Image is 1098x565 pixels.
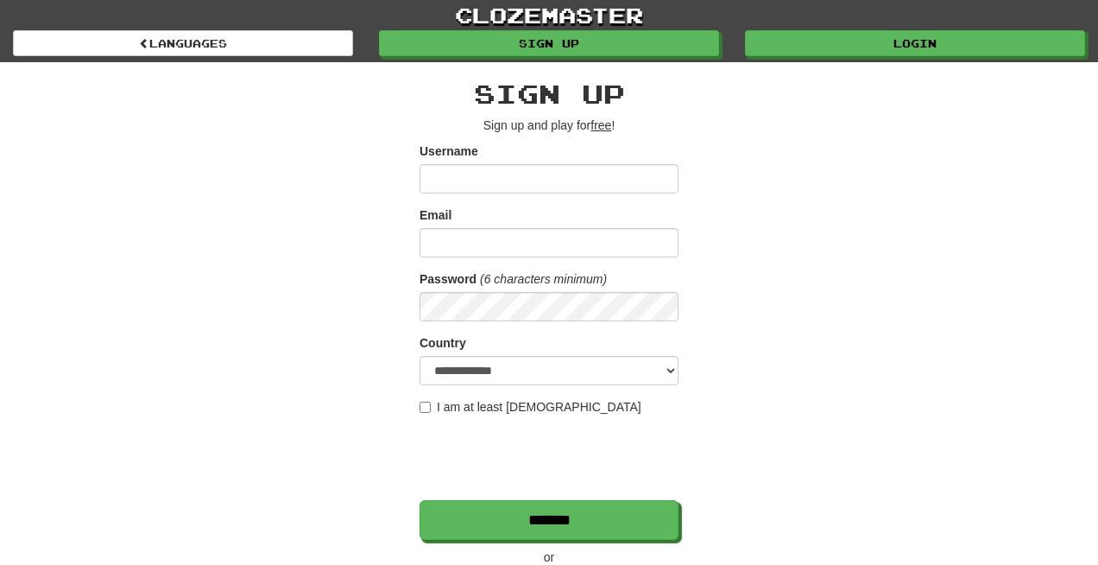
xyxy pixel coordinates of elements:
[13,30,353,56] a: Languages
[745,30,1085,56] a: Login
[420,79,678,108] h2: Sign up
[420,398,641,416] label: I am at least [DEMOGRAPHIC_DATA]
[420,270,476,288] label: Password
[480,272,607,286] em: (6 characters minimum)
[590,118,611,132] u: free
[420,334,466,352] label: Country
[420,206,451,224] label: Email
[420,424,682,492] iframe: reCAPTCHA
[420,117,678,134] p: Sign up and play for !
[420,143,478,160] label: Username
[420,402,431,413] input: I am at least [DEMOGRAPHIC_DATA]
[379,30,719,56] a: Sign up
